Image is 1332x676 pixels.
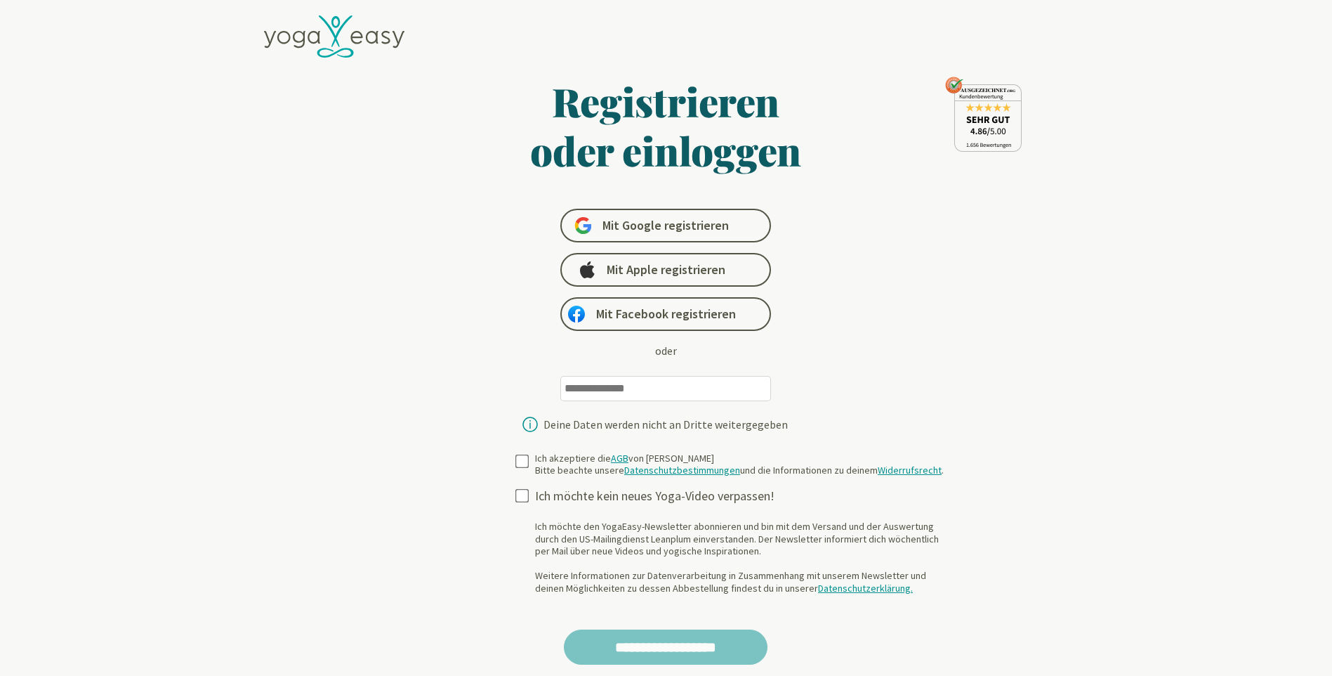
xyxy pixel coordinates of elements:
img: ausgezeichnet_seal.png [945,77,1022,152]
div: Deine Daten werden nicht an Dritte weitergegeben [543,419,788,430]
span: Mit Facebook registrieren [596,306,736,323]
span: Mit Google registrieren [602,217,729,234]
div: Ich möchte kein neues Yoga-Video verpassen! [535,488,955,505]
a: Datenschutzbestimmungen [624,464,740,476]
a: Mit Google registrieren [560,209,771,242]
a: Datenschutzerklärung. [818,582,913,594]
a: Widerrufsrecht [878,464,942,476]
div: oder [655,342,677,359]
a: AGB [611,452,628,464]
div: Ich akzeptiere die von [PERSON_NAME] Bitte beachte unsere und die Informationen zu deinem . [535,453,944,477]
h1: Registrieren oder einloggen [395,77,938,175]
span: Mit Apple registrieren [607,261,725,278]
div: Ich möchte den YogaEasy-Newsletter abonnieren und bin mit dem Versand und der Auswertung durch de... [535,521,955,594]
a: Mit Apple registrieren [560,253,771,287]
a: Mit Facebook registrieren [560,297,771,331]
